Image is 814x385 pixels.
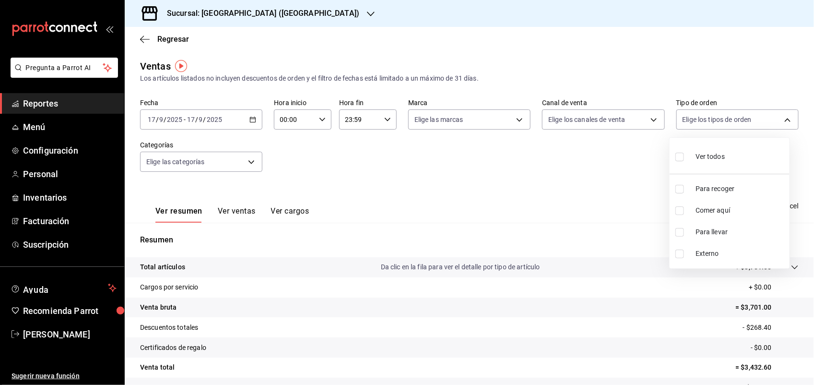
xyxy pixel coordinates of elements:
span: Para recoger [696,184,786,194]
span: Comer aquí [696,205,786,216]
span: Para llevar [696,227,786,237]
span: Externo [696,249,786,259]
span: Ver todos [696,152,725,162]
img: Tooltip marker [175,60,187,72]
